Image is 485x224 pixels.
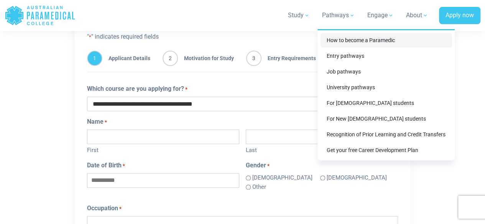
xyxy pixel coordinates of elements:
a: Recognition of Prior Learning and Credit Transfers [321,128,452,142]
a: Apply now [439,7,480,25]
a: Pathways [317,5,360,26]
label: Which course are you applying for? [87,84,187,93]
span: 2 [163,51,178,66]
span: Entry Requirements [261,51,316,66]
span: Motivation for Study [178,51,234,66]
a: Australian Paramedical College [5,3,76,28]
label: [DEMOGRAPHIC_DATA] [252,173,312,182]
a: How to become a Paramedic [321,33,452,47]
label: First [87,144,239,155]
div: Pathways [317,29,455,160]
p: " " indicates required fields [87,32,398,41]
span: Applicant Details [102,51,150,66]
label: [DEMOGRAPHIC_DATA] [327,173,387,182]
a: About [401,5,433,26]
span: 3 [246,51,261,66]
a: Get your free Career Development Plan [321,143,452,157]
a: Entry pathways [321,49,452,63]
a: For New [DEMOGRAPHIC_DATA] students [321,112,452,126]
a: Study [283,5,314,26]
legend: Gender [246,161,398,170]
label: Occupation [87,204,122,213]
label: Date of Birth [87,161,125,170]
label: Last [246,144,398,155]
a: Job pathways [321,65,452,79]
legend: Name [87,117,398,126]
label: Other [252,183,266,191]
span: 1 [87,51,102,66]
a: For [DEMOGRAPHIC_DATA] students [321,96,452,110]
a: University pathways [321,80,452,95]
a: Engage [363,5,398,26]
